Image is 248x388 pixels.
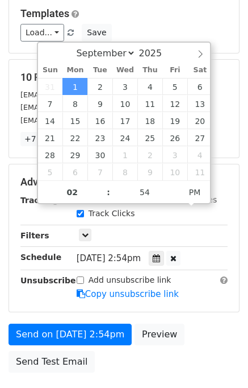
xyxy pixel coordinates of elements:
h5: 10 Recipients [20,71,228,84]
span: September 23, 2025 [87,129,112,146]
span: September 11, 2025 [137,95,162,112]
span: Wed [112,67,137,74]
small: [EMAIL_ADDRESS][DOMAIN_NAME] [20,103,147,112]
a: Send Test Email [9,351,95,373]
a: Load... [20,24,64,42]
span: September 7, 2025 [38,95,63,112]
a: Templates [20,7,69,19]
span: September 17, 2025 [112,112,137,129]
input: Year [136,48,176,59]
input: Hour [38,181,107,204]
span: September 16, 2025 [87,112,112,129]
span: October 1, 2025 [112,146,137,163]
span: Click to toggle [179,181,211,204]
span: August 31, 2025 [38,78,63,95]
button: Save [82,24,111,42]
span: September 28, 2025 [38,146,63,163]
span: October 5, 2025 [38,163,63,180]
span: September 19, 2025 [162,112,187,129]
span: September 2, 2025 [87,78,112,95]
span: September 30, 2025 [87,146,112,163]
span: September 9, 2025 [87,95,112,112]
strong: Unsubscribe [20,276,76,285]
span: Mon [62,67,87,74]
span: October 2, 2025 [137,146,162,163]
span: September 13, 2025 [187,95,212,112]
span: : [107,181,110,204]
span: September 25, 2025 [137,129,162,146]
span: September 14, 2025 [38,112,63,129]
span: October 3, 2025 [162,146,187,163]
h5: Advanced [20,176,228,188]
input: Minute [110,181,179,204]
small: [EMAIL_ADDRESS][DOMAIN_NAME] [20,116,147,125]
span: October 8, 2025 [112,163,137,180]
label: Track Clicks [89,208,135,220]
span: September 22, 2025 [62,129,87,146]
span: September 21, 2025 [38,129,63,146]
span: September 12, 2025 [162,95,187,112]
strong: Tracking [20,196,58,205]
span: September 29, 2025 [62,146,87,163]
span: October 6, 2025 [62,163,87,180]
span: Sun [38,67,63,74]
span: September 18, 2025 [137,112,162,129]
span: [DATE] 2:54pm [77,253,141,263]
span: October 11, 2025 [187,163,212,180]
span: September 15, 2025 [62,112,87,129]
span: September 1, 2025 [62,78,87,95]
span: September 5, 2025 [162,78,187,95]
span: September 10, 2025 [112,95,137,112]
span: September 6, 2025 [187,78,212,95]
span: September 3, 2025 [112,78,137,95]
span: September 4, 2025 [137,78,162,95]
span: October 4, 2025 [187,146,212,163]
strong: Filters [20,231,49,240]
a: Preview [134,324,184,345]
span: September 24, 2025 [112,129,137,146]
iframe: Chat Widget [191,333,248,388]
span: September 26, 2025 [162,129,187,146]
small: [EMAIL_ADDRESS][DOMAIN_NAME] [20,90,147,99]
a: Send on [DATE] 2:54pm [9,324,132,345]
label: Add unsubscribe link [89,274,171,286]
span: October 9, 2025 [137,163,162,180]
span: October 10, 2025 [162,163,187,180]
span: October 7, 2025 [87,163,112,180]
span: September 8, 2025 [62,95,87,112]
span: Thu [137,67,162,74]
a: Copy unsubscribe link [77,289,179,299]
span: Fri [162,67,187,74]
span: Sat [187,67,212,74]
span: Tue [87,67,112,74]
strong: Schedule [20,253,61,262]
a: +7 more [20,132,63,146]
span: September 27, 2025 [187,129,212,146]
span: September 20, 2025 [187,112,212,129]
